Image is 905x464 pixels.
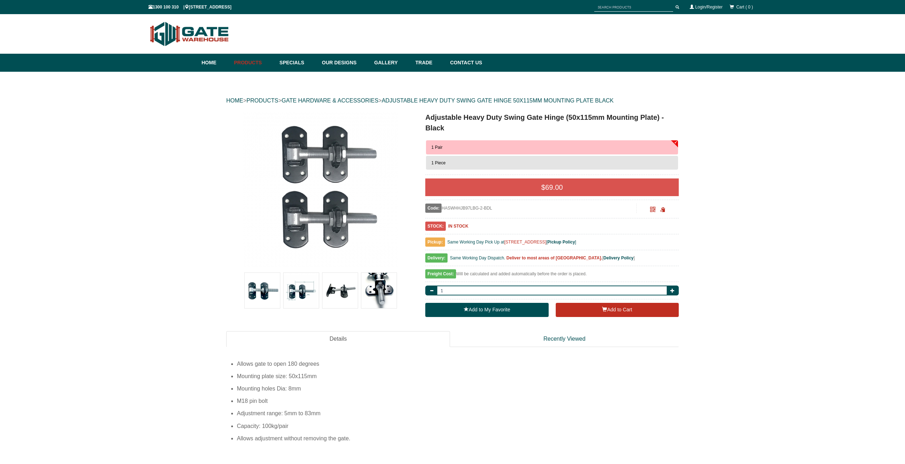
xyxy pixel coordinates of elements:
[446,54,482,72] a: Contact Us
[246,98,278,104] a: PRODUCTS
[425,270,679,282] div: Will be calculated and added automatically before the order is placed.
[426,140,678,154] button: 1 Pair
[603,256,633,260] a: Delivery Policy
[237,395,679,407] li: M18 pin bolt
[650,208,655,213] a: Click to enlarge and scan to share.
[226,89,679,112] div: > > >
[148,5,232,10] span: 1300 100 310 | [STREET_ADDRESS]
[450,331,679,347] a: Recently Viewed
[237,382,679,395] li: Mounting holes Dia: 8mm
[431,145,442,150] span: 1 Pair
[230,54,276,72] a: Products
[245,273,280,308] img: Adjustable Heavy Duty Swing Gate Hinge (50x115mm Mounting Plate) - Black
[447,240,576,245] span: Same Working Day Pick Up at [ ]
[556,303,679,317] button: Add to Cart
[507,256,602,260] b: Deliver to most areas of [GEOGRAPHIC_DATA].
[594,3,673,12] input: SEARCH PRODUCTS
[148,18,231,50] img: Gate Warehouse
[226,331,450,347] a: Details
[545,183,563,191] span: 69.00
[425,237,445,247] span: Pickup:
[548,240,575,245] a: Pickup Policy
[425,254,679,266] div: [ ]
[736,5,753,10] span: Cart ( 0 )
[426,156,678,170] button: 1 Piece
[284,273,319,308] img: Adjustable Heavy Duty Swing Gate Hinge (50x115mm Mounting Plate) - Black
[448,224,468,229] b: IN STOCK
[319,54,371,72] a: Our Designs
[425,222,446,231] span: STOCK:
[425,253,448,263] span: Delivery:
[227,112,414,268] a: Adjustable Heavy Duty Swing Gate Hinge (50x115mm Mounting Plate) - Black - 1 Pair - Gate Warehouse
[412,54,446,72] a: Trade
[425,112,679,133] h1: Adjustable Heavy Duty Swing Gate Hinge (50x115mm Mounting Plate) - Black
[276,54,319,72] a: Specials
[695,5,723,10] a: Login/Register
[425,303,548,317] a: Add to My Favorite
[237,420,679,432] li: Capacity: 100kg/pair
[281,98,378,104] a: GATE HARDWARE & ACCESSORIES
[237,358,679,370] li: Allows gate to open 180 degrees
[371,54,412,72] a: Gallery
[425,178,679,196] div: $
[431,160,445,165] span: 1 Piece
[450,256,506,260] span: Same Working Day Dispatch.
[243,112,398,268] img: Adjustable Heavy Duty Swing Gate Hinge (50x115mm Mounting Plate) - Black - 1 Pair - Gate Warehouse
[237,370,679,382] li: Mounting plate size: 50x115mm
[226,98,243,104] a: HOME
[425,269,456,278] span: Freight Cost:
[322,273,358,308] img: Adjustable Heavy Duty Swing Gate Hinge (50x115mm Mounting Plate) - Black
[504,240,547,245] a: [STREET_ADDRESS]
[425,204,442,213] span: Code:
[660,207,665,212] span: Click to copy the URL
[361,273,397,308] img: Adjustable Heavy Duty Swing Gate Hinge (50x115mm Mounting Plate) - Black
[202,54,230,72] a: Home
[237,432,679,445] li: Allows adjustment without removing the gate.
[425,204,636,213] div: HASWHHJB97LBG-2-BDL
[237,407,679,419] li: Adjustment range: 5mm to 83mm
[382,98,614,104] a: ADJUSTABLE HEAVY DUTY SWING GATE HINGE 50X115MM MOUNTING PLATE BLACK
